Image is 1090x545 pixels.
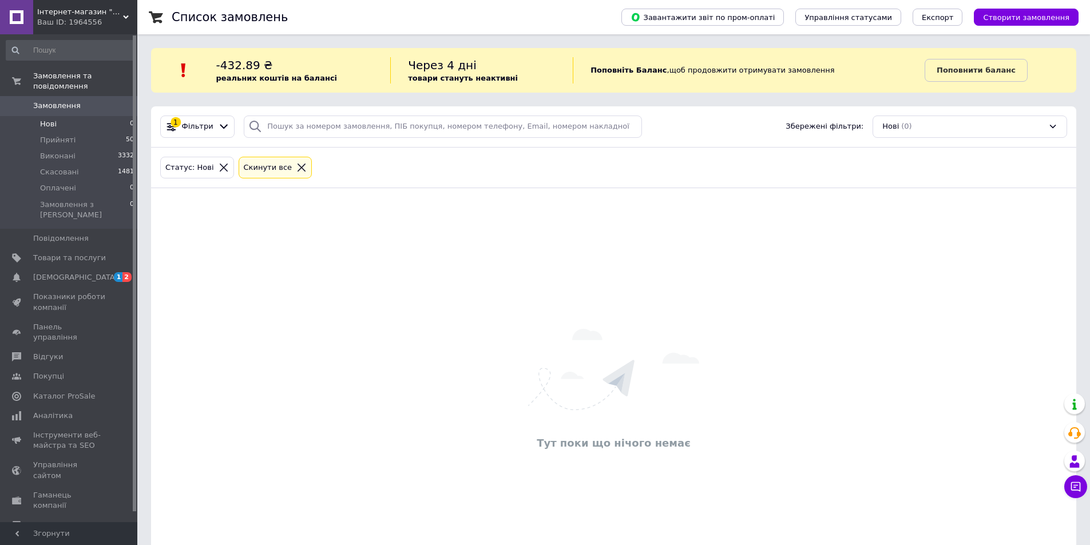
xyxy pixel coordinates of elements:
span: Збережені фільтри: [786,121,863,132]
span: Панель управління [33,322,106,343]
button: Завантажити звіт по пром-оплаті [621,9,784,26]
h1: Список замовлень [172,10,288,24]
span: Управління статусами [804,13,892,22]
div: 1 [171,117,181,128]
button: Чат з покупцем [1064,475,1087,498]
img: :exclamation: [175,62,192,79]
div: Cкинути все [241,162,295,174]
span: Відгуки [33,352,63,362]
span: 2 [122,272,132,282]
span: Оплачені [40,183,76,193]
span: Аналітика [33,411,73,421]
div: , щоб продовжити отримувати замовлення [573,57,925,83]
span: Експорт [922,13,954,22]
span: Покупці [33,371,64,381]
span: Скасовані [40,167,79,177]
span: Замовлення [33,101,81,111]
span: 50 [126,135,134,145]
span: Фільтри [182,121,213,132]
span: -432.89 ₴ [216,58,273,72]
span: Замовлення з [PERSON_NAME] [40,200,130,220]
span: Прийняті [40,135,76,145]
span: Виконані [40,151,76,161]
span: Повідомлення [33,233,89,244]
span: 0 [130,119,134,129]
button: Експорт [913,9,963,26]
button: Управління статусами [795,9,901,26]
span: Маркет [33,520,62,530]
span: 0 [130,200,134,220]
b: Поповніть Баланс [590,66,667,74]
span: Через 4 дні [408,58,477,72]
span: Створити замовлення [983,13,1069,22]
span: Завантажити звіт по пром-оплаті [631,12,775,22]
span: 1 [114,272,123,282]
a: Поповнити баланс [925,59,1028,82]
button: Створити замовлення [974,9,1079,26]
div: Статус: Нові [163,162,216,174]
b: товари стануть неактивні [408,74,518,82]
input: Пошук [6,40,135,61]
span: Товари та послуги [33,253,106,263]
span: 0 [130,183,134,193]
input: Пошук за номером замовлення, ПІБ покупця, номером телефону, Email, номером накладної [244,116,642,138]
b: реальних коштів на балансі [216,74,338,82]
span: Інтернет-магазин "Шафа-купе" [37,7,123,17]
span: Замовлення та повідомлення [33,71,137,92]
span: 1481 [118,167,134,177]
span: Управління сайтом [33,460,106,480]
a: Створити замовлення [962,13,1079,21]
span: Нові [40,119,57,129]
div: Тут поки що нічого немає [157,436,1071,450]
span: 3332 [118,151,134,161]
span: Каталог ProSale [33,391,95,401]
span: Нові [882,121,899,132]
span: (0) [901,122,911,130]
b: Поповнити баланс [937,66,1016,74]
span: Гаманець компанії [33,490,106,511]
span: Показники роботи компанії [33,292,106,312]
span: [DEMOGRAPHIC_DATA] [33,272,118,283]
div: Ваш ID: 1964556 [37,17,137,27]
span: Інструменти веб-майстра та SEO [33,430,106,451]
